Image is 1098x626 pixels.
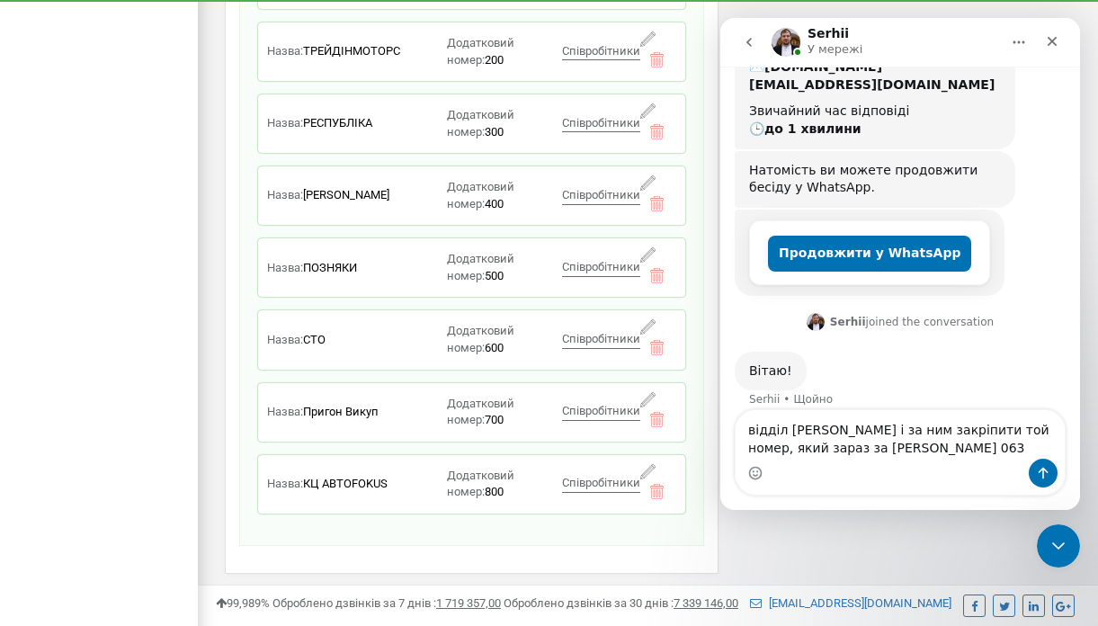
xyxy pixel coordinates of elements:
[29,376,112,387] div: Serhii • Щойно
[110,296,273,312] div: joined the conversation
[267,44,303,58] span: Назва:
[674,596,738,610] u: 7 339 146,00
[303,44,400,58] span: ТРЕЙДІНМОТОРС
[303,477,388,490] span: КЦ АВТОFOKUS
[48,218,251,254] button: Продовжити у WhatsApp
[14,292,345,334] div: Serhii каже…
[29,41,274,74] b: [DOMAIN_NAME][EMAIL_ADDRESS][DOMAIN_NAME]
[267,405,303,418] span: Назва:
[485,413,504,426] span: 700
[86,295,104,313] img: Profile image for Serhii
[504,596,738,610] span: Оброблено дзвінків за 30 днів :
[485,269,504,282] span: 500
[267,477,303,490] span: Назва:
[485,53,504,67] span: 200
[267,333,303,346] span: Назва:
[14,334,345,413] div: Serhii каже…
[14,192,345,292] div: Fin каже…
[447,469,514,499] span: Додатковий номер:
[562,260,640,273] span: Співробітники
[303,261,357,274] span: ПОЗНЯКИ
[267,261,303,274] span: Назва:
[562,116,640,130] span: Співробітники
[485,197,504,210] span: 400
[14,133,295,190] div: Натомість ви можете продовжити бесіду у WhatsApp.
[29,344,72,362] div: Вітаю!
[29,144,281,179] div: Натомість ви можете продовжити бесіду у WhatsApp.
[303,188,389,201] span: [PERSON_NAME]
[216,596,270,610] span: 99,989%
[562,188,640,201] span: Співробітники
[15,392,344,441] textarea: Повідомлення...
[14,133,345,192] div: Fin каже…
[14,192,284,278] div: Продовжити у WhatsApp
[447,108,514,139] span: Додатковий номер:
[562,476,640,489] span: Співробітники
[110,298,146,310] b: Serhii
[447,252,514,282] span: Додатковий номер:
[750,596,951,610] a: [EMAIL_ADDRESS][DOMAIN_NAME]
[29,85,281,120] div: Звичайний час відповіді 🕒
[308,441,337,469] button: Надіслати повідомлення…
[303,405,379,418] span: Пригон Викуп
[303,116,372,130] span: РЕСПУБЛІКА
[1037,524,1080,568] iframe: Intercom live chat
[720,18,1080,510] iframe: Intercom live chat
[447,397,514,427] span: Додатковий номер:
[44,103,141,118] b: до 1 хвилини
[447,180,514,210] span: Додатковий номер:
[447,324,514,354] span: Додатковий номер:
[562,332,640,345] span: Співробітники
[267,188,303,201] span: Назва:
[562,44,640,58] span: Співробітники
[436,596,501,610] u: 1 719 357,00
[272,596,501,610] span: Оброблено дзвінків за 7 днів :
[28,448,42,462] button: Вибір емодзі
[14,334,86,373] div: Вітаю!Serhii • Щойно
[485,341,504,354] span: 600
[267,116,303,130] span: Назва:
[485,485,504,498] span: 800
[447,36,514,67] span: Додатковий номер:
[485,125,504,139] span: 300
[303,333,326,346] span: СТО
[562,404,640,417] span: Співробітники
